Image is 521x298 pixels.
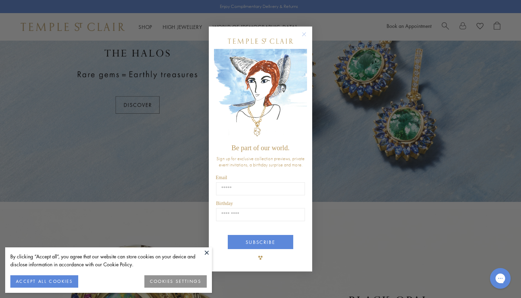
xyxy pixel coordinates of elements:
button: Close dialog [303,33,312,42]
span: Birthday [216,201,233,206]
span: Email [216,175,227,180]
span: Sign up for exclusive collection previews, private event invitations, a birthday surprise and more. [216,155,305,168]
iframe: Gorgias live chat messenger [487,266,514,291]
div: By clicking “Accept all”, you agree that our website can store cookies on your device and disclos... [10,253,207,268]
button: SUBSCRIBE [228,235,293,249]
button: ACCEPT ALL COOKIES [10,275,78,288]
span: Be part of our world. [232,144,289,152]
button: COOKIES SETTINGS [144,275,207,288]
img: TSC [254,251,267,265]
img: Temple St. Clair [228,39,293,44]
img: c4a9eb12-d91a-4d4a-8ee0-386386f4f338.jpeg [214,49,307,141]
input: Email [216,182,305,195]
